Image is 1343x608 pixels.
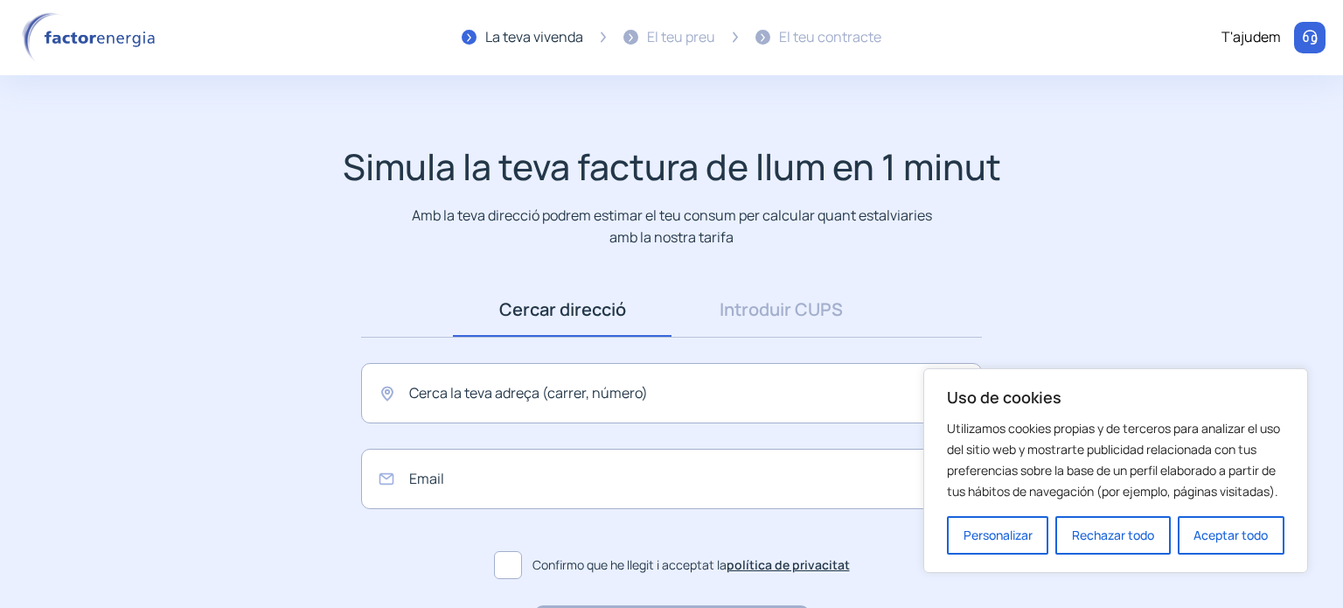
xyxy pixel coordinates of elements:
div: El teu preu [647,26,715,49]
a: Introduir CUPS [671,283,890,337]
h1: Simula la teva factura de llum en 1 minut [343,145,1001,188]
div: Uso de cookies [923,368,1308,573]
span: Confirmo que he llegit i acceptat la [532,556,850,575]
p: Uso de cookies [947,387,1284,408]
a: Cercar direcció [453,283,671,337]
img: llamar [1301,29,1319,46]
p: Amb la teva direcció podrem estimar el teu consum per calcular quant estalviaries amb la nostra t... [408,205,936,248]
img: logo factor [17,12,166,63]
a: política de privacitat [727,556,850,573]
div: El teu contracte [779,26,881,49]
button: Aceptar todo [1178,516,1284,555]
button: Rechazar todo [1055,516,1170,555]
div: T'ajudem [1221,26,1281,49]
div: La teva vivenda [485,26,583,49]
p: Utilizamos cookies propias y de terceros para analizar el uso del sitio web y mostrarte publicida... [947,418,1284,502]
button: Personalizar [947,516,1048,555]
